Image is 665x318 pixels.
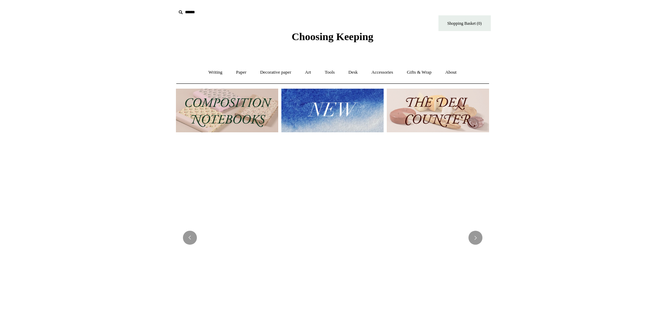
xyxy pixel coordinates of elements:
button: Next [468,231,482,245]
a: Paper [230,63,253,82]
img: New.jpg__PID:f73bdf93-380a-4a35-bcfe-7823039498e1 [281,89,384,132]
span: Choosing Keeping [291,31,373,42]
a: Shopping Basket (0) [438,15,491,31]
a: Choosing Keeping [291,36,373,41]
a: About [439,63,463,82]
a: Tools [318,63,341,82]
a: Desk [342,63,364,82]
a: Gifts & Wrap [400,63,438,82]
a: Writing [202,63,229,82]
button: Previous [183,231,197,245]
a: Accessories [365,63,399,82]
img: The Deli Counter [387,89,489,132]
img: 202302 Composition ledgers.jpg__PID:69722ee6-fa44-49dd-a067-31375e5d54ec [176,89,278,132]
a: Decorative paper [254,63,297,82]
a: Art [299,63,317,82]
